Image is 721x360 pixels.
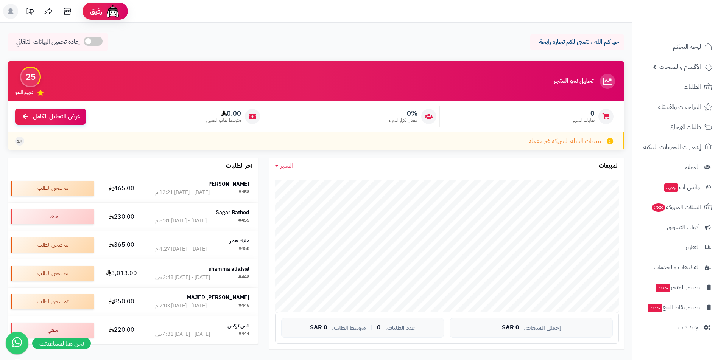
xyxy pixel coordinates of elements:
img: logo-2.png [670,17,714,33]
a: السلات المتروكة288 [637,198,716,216]
span: معدل تكرار الشراء [389,117,417,124]
span: التطبيقات والخدمات [654,262,700,273]
td: 3,013.00 [97,259,146,287]
span: متوسط طلب العميل [206,117,241,124]
p: حياكم الله ، نتمنى لكم تجارة رابحة [536,38,619,47]
span: إجمالي المبيعات: [524,325,561,331]
a: التطبيقات والخدمات [637,258,716,276]
td: 850.00 [97,288,146,316]
span: إشعارات التحويلات البنكية [643,142,701,152]
a: طلبات الإرجاع [637,118,716,136]
span: عدد الطلبات: [385,325,415,331]
a: عرض التحليل الكامل [15,109,86,125]
td: 220.00 [97,316,146,344]
strong: shamma alfaisal [209,265,249,273]
span: جديد [656,284,670,292]
h3: آخر الطلبات [226,163,252,169]
a: الطلبات [637,78,716,96]
a: وآتس آبجديد [637,178,716,196]
span: الشهر [280,161,293,170]
h3: المبيعات [599,163,619,169]
span: 288 [651,203,665,212]
span: جديد [648,304,662,312]
span: الأقسام والمنتجات [659,62,701,72]
span: 0% [389,109,417,118]
div: ملغي [11,323,94,338]
a: العملاء [637,158,716,176]
strong: ملاك عمر [230,237,249,245]
span: رفيق [90,7,102,16]
span: الطلبات [684,82,701,92]
span: تطبيق المتجر [655,282,700,293]
span: السلات المتروكة [651,202,701,213]
h3: تحليل نمو المتجر [554,78,593,85]
div: [DATE] - [DATE] 8:31 م [155,217,207,225]
span: طلبات الإرجاع [670,122,701,132]
span: الإعدادات [678,322,700,333]
span: | [371,325,372,331]
span: تطبيق نقاط البيع [647,302,700,313]
div: تم شحن الطلب [11,266,94,281]
span: إعادة تحميل البيانات التلقائي [16,38,80,47]
span: عرض التحليل الكامل [33,112,80,121]
span: أدوات التسويق [667,222,700,233]
span: 0 SAR [502,324,519,331]
div: [DATE] - [DATE] 4:31 ص [155,331,210,338]
span: متوسط الطلب: [332,325,366,331]
div: [DATE] - [DATE] 2:03 م [155,302,207,310]
div: #446 [238,302,249,310]
a: إشعارات التحويلات البنكية [637,138,716,156]
a: أدوات التسويق [637,218,716,236]
a: لوحة التحكم [637,38,716,56]
img: ai-face.png [105,4,120,19]
a: تطبيق نقاط البيعجديد [637,298,716,317]
span: تنبيهات السلة المتروكة غير مفعلة [529,137,601,146]
strong: Sagar Rathod [216,208,249,216]
div: تم شحن الطلب [11,181,94,196]
div: #455 [238,217,249,225]
span: جديد [664,183,678,192]
strong: [PERSON_NAME] [206,180,249,188]
div: [DATE] - [DATE] 4:27 م [155,245,207,253]
strong: MAJED [PERSON_NAME] [187,293,249,301]
a: تحديثات المنصة [20,4,39,21]
div: #444 [238,331,249,338]
span: المراجعات والأسئلة [658,102,701,112]
td: 365.00 [97,231,146,259]
span: وآتس آب [663,182,700,192]
span: 0 SAR [310,324,327,331]
div: #450 [238,245,249,253]
div: [DATE] - [DATE] 2:48 ص [155,274,210,281]
span: تقييم النمو [15,89,33,96]
span: 0 [377,324,381,331]
div: ملغي [11,209,94,224]
div: [DATE] - [DATE] 12:21 م [155,189,210,196]
div: #448 [238,274,249,281]
a: الشهر [275,161,293,170]
div: #458 [238,189,249,196]
span: 0 [573,109,595,118]
td: 230.00 [97,203,146,231]
span: 0.00 [206,109,241,118]
span: لوحة التحكم [673,42,701,52]
a: المراجعات والأسئلة [637,98,716,116]
a: تطبيق المتجرجديد [637,278,716,296]
div: تم شحن الطلب [11,237,94,253]
strong: انس تركس [227,322,249,330]
div: تم شحن الطلب [11,294,94,309]
span: طلبات الشهر [573,117,595,124]
span: +1 [17,138,22,144]
span: العملاء [685,162,700,172]
a: الإعدادات [637,318,716,337]
a: التقارير [637,238,716,256]
span: التقارير [685,242,700,253]
td: 465.00 [97,174,146,202]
